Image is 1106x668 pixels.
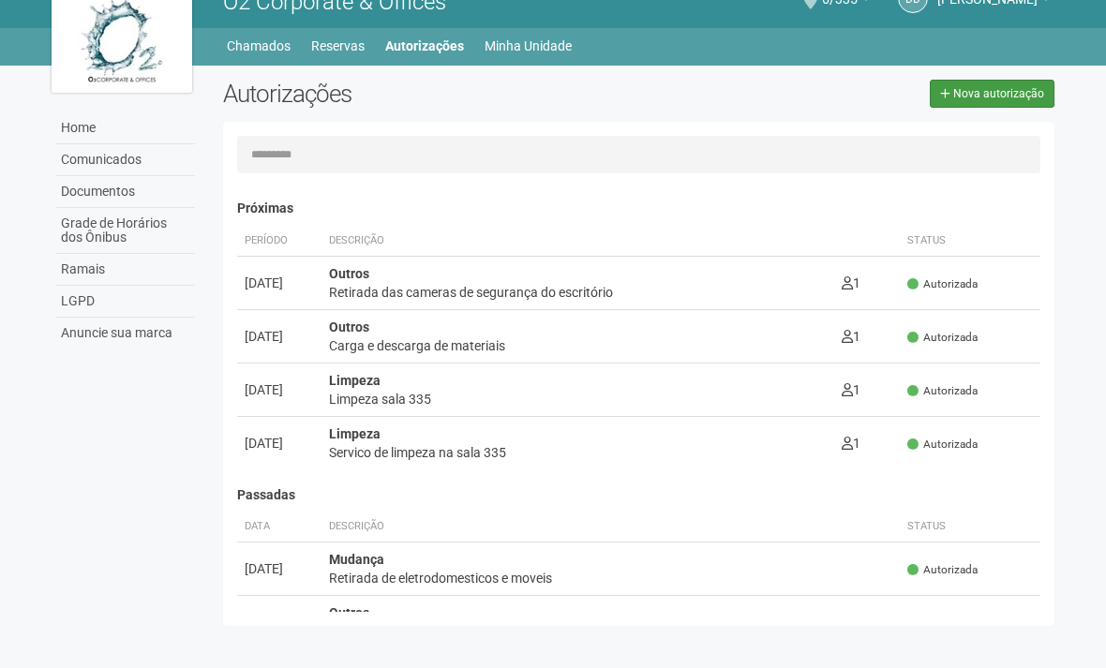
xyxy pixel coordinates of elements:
[385,33,464,59] a: Autorizações
[842,329,860,344] span: 1
[485,33,572,59] a: Minha Unidade
[237,226,321,257] th: Período
[329,373,381,388] strong: Limpeza
[907,562,978,578] span: Autorizada
[227,33,291,59] a: Chamados
[842,382,860,397] span: 1
[842,275,860,290] span: 1
[56,208,195,254] a: Grade de Horários dos Ônibus
[907,330,978,346] span: Autorizada
[329,266,369,281] strong: Outros
[237,512,321,542] th: Data
[56,112,195,144] a: Home
[245,434,314,453] div: [DATE]
[237,488,1040,502] h4: Passadas
[321,226,833,257] th: Descrição
[245,380,314,399] div: [DATE]
[56,144,195,176] a: Comunicados
[329,283,826,302] div: Retirada das cameras de segurança do escritório
[900,512,1040,542] th: Status
[56,286,195,318] a: LGPD
[900,226,1040,257] th: Status
[930,80,1054,108] a: Nova autorização
[245,327,314,346] div: [DATE]
[56,318,195,349] a: Anuncie sua marca
[245,559,314,578] div: [DATE]
[907,383,978,399] span: Autorizada
[329,319,369,334] strong: Outros
[329,443,826,462] div: Servico de limpeza na sala 335
[329,605,369,620] strong: Outros
[907,276,978,292] span: Autorizada
[842,436,860,451] span: 1
[329,426,381,441] strong: Limpeza
[56,176,195,208] a: Documentos
[953,87,1044,100] span: Nova autorização
[245,274,314,292] div: [DATE]
[329,336,826,355] div: Carga e descarga de materiais
[329,569,892,587] div: Retirada de eletrodomesticos e moveis
[311,33,365,59] a: Reservas
[237,201,1040,215] h4: Próximas
[223,80,624,108] h2: Autorizações
[321,512,900,542] th: Descrição
[329,552,384,567] strong: Mudança
[329,390,826,408] div: Limpeza sala 335
[907,437,978,453] span: Autorizada
[56,254,195,286] a: Ramais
